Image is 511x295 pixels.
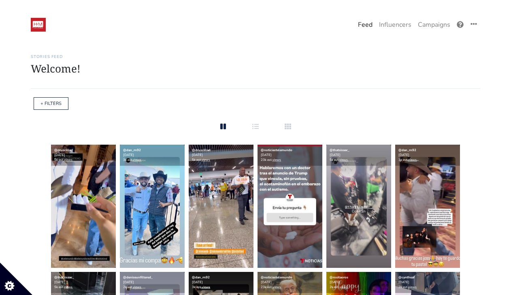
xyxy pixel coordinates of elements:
a: Feed [355,17,376,33]
div: [DATE] 2k est. [120,272,185,293]
a: views [202,158,210,162]
a: views [339,158,348,162]
div: [DATE] 3k est. [120,145,185,166]
a: @deniseunfiltered_ [123,275,153,280]
div: [DATE] 5k est. [51,145,116,166]
a: views [133,158,141,162]
a: @noticiastelemundo [261,275,292,280]
a: Campaigns [415,17,454,33]
a: Influencers [376,17,415,33]
h6: Stories Feed [31,54,480,59]
div: [DATE] 5k est. [326,145,391,166]
a: @dan_rn92 [192,275,210,280]
a: @druscillad [192,148,211,152]
a: views [202,285,210,289]
a: @rositaoros [330,275,348,280]
a: views [273,285,281,289]
div: [DATE] 5k est. [189,145,253,166]
img: 19:52:48_1547236368 [31,18,46,32]
a: @thatsisaac_ [330,148,349,152]
a: @druscillad [54,148,73,152]
div: [DATE] 2k est. [395,272,460,293]
div: [DATE] 3k est. [395,145,460,166]
a: views [408,285,417,289]
a: views [64,158,72,162]
a: @thatsisaac_ [54,275,74,280]
div: [DATE] 2k est. [326,272,391,293]
h1: Welcome! [31,62,480,75]
a: views [273,158,281,162]
div: [DATE] 5k est. [51,272,116,293]
a: @dan_rn92 [398,148,416,152]
div: [DATE] 23k est. [258,145,322,166]
div: [DATE] 3k est. [189,272,253,293]
a: views [64,285,72,289]
a: views [339,285,348,289]
a: + FILTERS [40,100,62,107]
div: [DATE] 23k est. [258,272,322,293]
a: @cyntheaf [398,275,415,280]
a: views [133,285,141,289]
a: views [408,158,417,162]
a: @dan_rn92 [123,148,141,152]
a: @noticiastelemundo [261,148,292,152]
